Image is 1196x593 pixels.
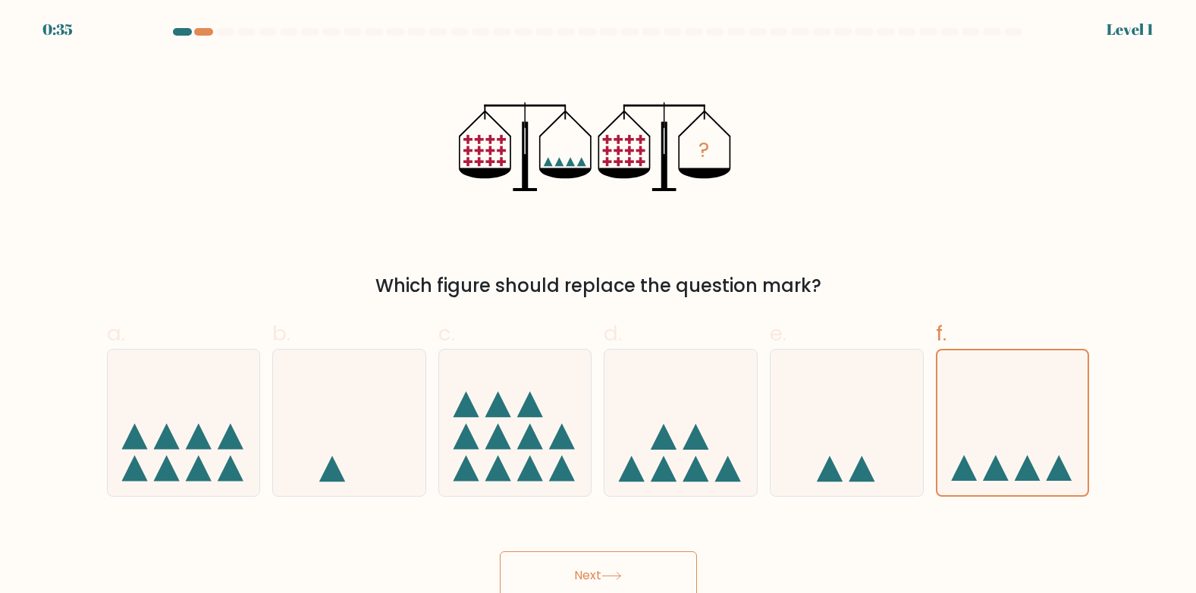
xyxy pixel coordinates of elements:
[770,318,786,348] span: e.
[42,18,73,41] div: 0:35
[604,318,622,348] span: d.
[272,318,290,348] span: b.
[116,272,1081,300] div: Which figure should replace the question mark?
[936,318,946,348] span: f.
[1107,18,1154,41] div: Level 1
[107,318,125,348] span: a.
[438,318,455,348] span: c.
[698,135,709,165] tspan: ?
